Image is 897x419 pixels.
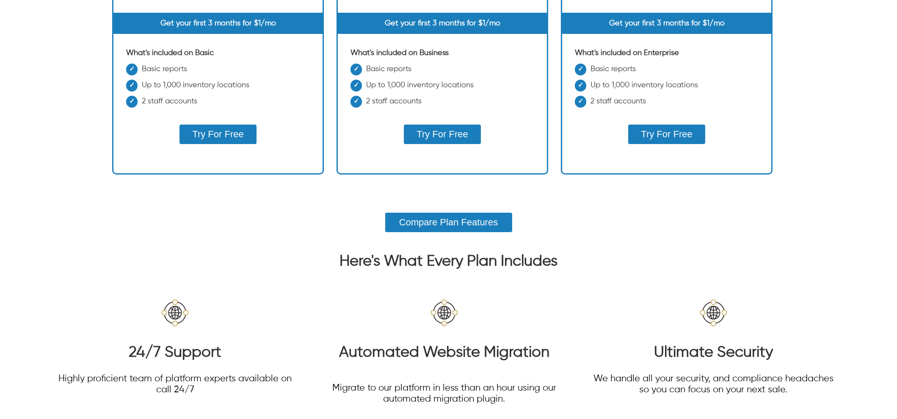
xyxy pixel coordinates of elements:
li: Basic reports [126,64,310,80]
button: Try For Free [179,125,256,144]
li: Basic reports [351,64,534,80]
div: Get your first 3 months for $1/mo [338,13,547,34]
li: 2 staff accounts [575,96,759,112]
img: global ecommerce reach-icon [428,297,460,329]
div: Get your first 3 months for $1/mo [562,13,771,34]
img: global ecommerce reach-icon [698,297,729,329]
p: We handle all your security, and compliance headaches so you can focus on your next sale. [592,373,834,396]
li: Up to 1,000 inventory locations [351,80,534,96]
h3: Automated Website Migration [323,344,565,362]
p: Highly proficient team of platform experts available on call 24/7 [54,373,296,396]
button: Compare Plan Features [385,213,512,232]
p: Migrate to our platform in less than an hour using our automated migration plugin. [323,383,565,405]
li: 2 staff accounts [126,96,310,112]
div: What's included on Basic [126,49,310,57]
li: Up to 1,000 inventory locations [126,80,310,96]
button: Try For Free [628,125,705,144]
div: Get your first 3 months for $1/mo [113,13,323,34]
img: global ecommerce reach-icon [159,297,191,329]
div: What's included on Business [351,49,534,57]
strong: Here's What Every Plan Includes [339,254,558,269]
div: What's included on Enterprise [575,49,759,57]
li: Basic reports [575,64,759,80]
li: 2 staff accounts [351,96,534,112]
button: Try For Free [404,125,480,144]
h3: 24/7 Support [54,344,296,362]
h3: Ultimate Security [592,344,834,362]
li: Up to 1,000 inventory locations [575,80,759,96]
